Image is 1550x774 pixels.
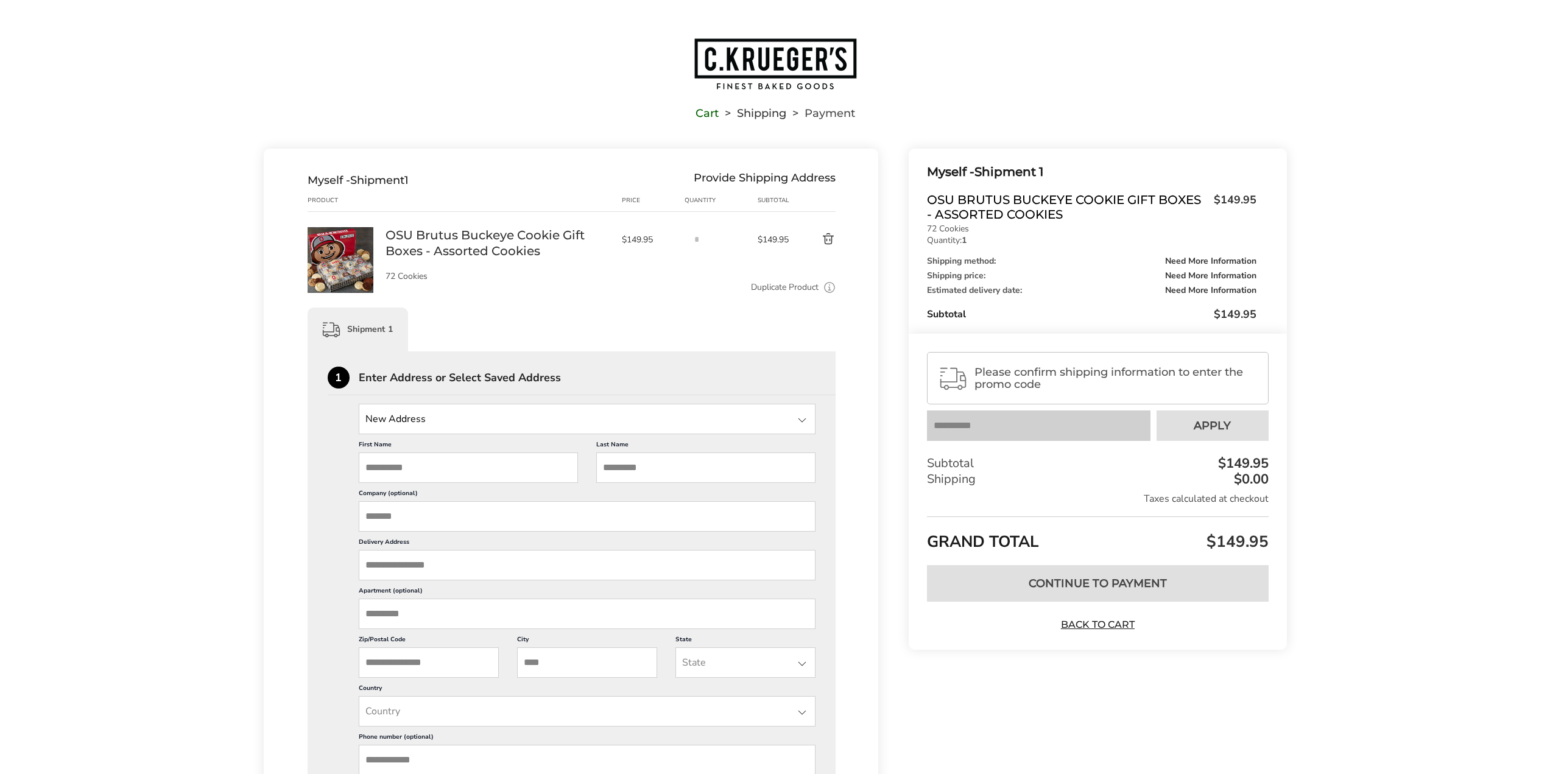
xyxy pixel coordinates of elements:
[927,164,974,179] span: Myself -
[359,452,578,483] input: First Name
[359,440,578,452] label: First Name
[927,456,1268,471] div: Subtotal
[927,192,1207,222] span: OSU Brutus Buckeye Cookie Gift Boxes - Assorted Cookies
[685,195,758,205] div: Quantity
[308,195,386,205] div: Product
[1165,272,1256,280] span: Need More Information
[359,538,816,550] label: Delivery Address
[1208,192,1256,219] span: $149.95
[793,232,836,247] button: Delete product
[675,635,816,647] label: State
[927,225,1256,233] p: 72 Cookies
[927,516,1268,556] div: GRAND TOTAL
[1165,286,1256,295] span: Need More Information
[359,489,816,501] label: Company (optional)
[927,257,1256,266] div: Shipping method:
[805,109,855,118] span: Payment
[719,109,786,118] li: Shipping
[517,635,657,647] label: City
[758,195,793,205] div: Subtotal
[359,550,816,580] input: Delivery Address
[1055,618,1140,632] a: Back to Cart
[622,234,679,245] span: $149.95
[1231,473,1269,486] div: $0.00
[962,234,967,246] strong: 1
[359,647,499,678] input: ZIP
[927,162,1256,182] div: Shipment 1
[694,174,836,187] div: Provide Shipping Address
[308,227,373,293] img: OSU Brutus Buckeye Cookie Gift Boxes - Assorted Cookies
[359,733,816,745] label: Phone number (optional)
[359,599,816,629] input: Apartment
[927,286,1256,295] div: Estimated delivery date:
[927,236,1256,245] p: Quantity:
[1203,531,1269,552] span: $149.95
[696,109,719,118] a: Cart
[308,308,408,351] div: Shipment 1
[685,227,709,252] input: Quantity input
[308,227,373,238] a: OSU Brutus Buckeye Cookie Gift Boxes - Assorted Cookies
[1165,257,1256,266] span: Need More Information
[308,174,409,187] div: Shipment
[359,404,816,434] input: State
[622,195,685,205] div: Price
[359,635,499,647] label: Zip/Postal Code
[1214,307,1256,322] span: $149.95
[386,227,610,259] a: OSU Brutus Buckeye Cookie Gift Boxes - Assorted Cookies
[927,471,1268,487] div: Shipping
[1194,420,1231,431] span: Apply
[386,272,610,281] p: 72 Cookies
[927,492,1268,505] div: Taxes calculated at checkout
[359,501,816,532] input: Company
[596,452,816,483] input: Last Name
[264,37,1287,91] a: Go to home page
[927,272,1256,280] div: Shipping price:
[1157,410,1269,441] button: Apply
[1215,457,1269,470] div: $149.95
[517,647,657,678] input: City
[974,366,1257,390] span: Please confirm shipping information to enter the promo code
[328,367,350,389] div: 1
[927,565,1268,602] button: Continue to Payment
[596,440,816,452] label: Last Name
[404,174,409,187] span: 1
[308,174,350,187] span: Myself -
[758,234,793,245] span: $149.95
[359,696,816,727] input: State
[927,192,1256,222] a: OSU Brutus Buckeye Cookie Gift Boxes - Assorted Cookies$149.95
[927,307,1256,322] div: Subtotal
[359,586,816,599] label: Apartment (optional)
[359,684,816,696] label: Country
[693,37,858,91] img: C.KRUEGER'S
[751,281,819,294] a: Duplicate Product
[359,372,836,383] div: Enter Address or Select Saved Address
[675,647,816,678] input: State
